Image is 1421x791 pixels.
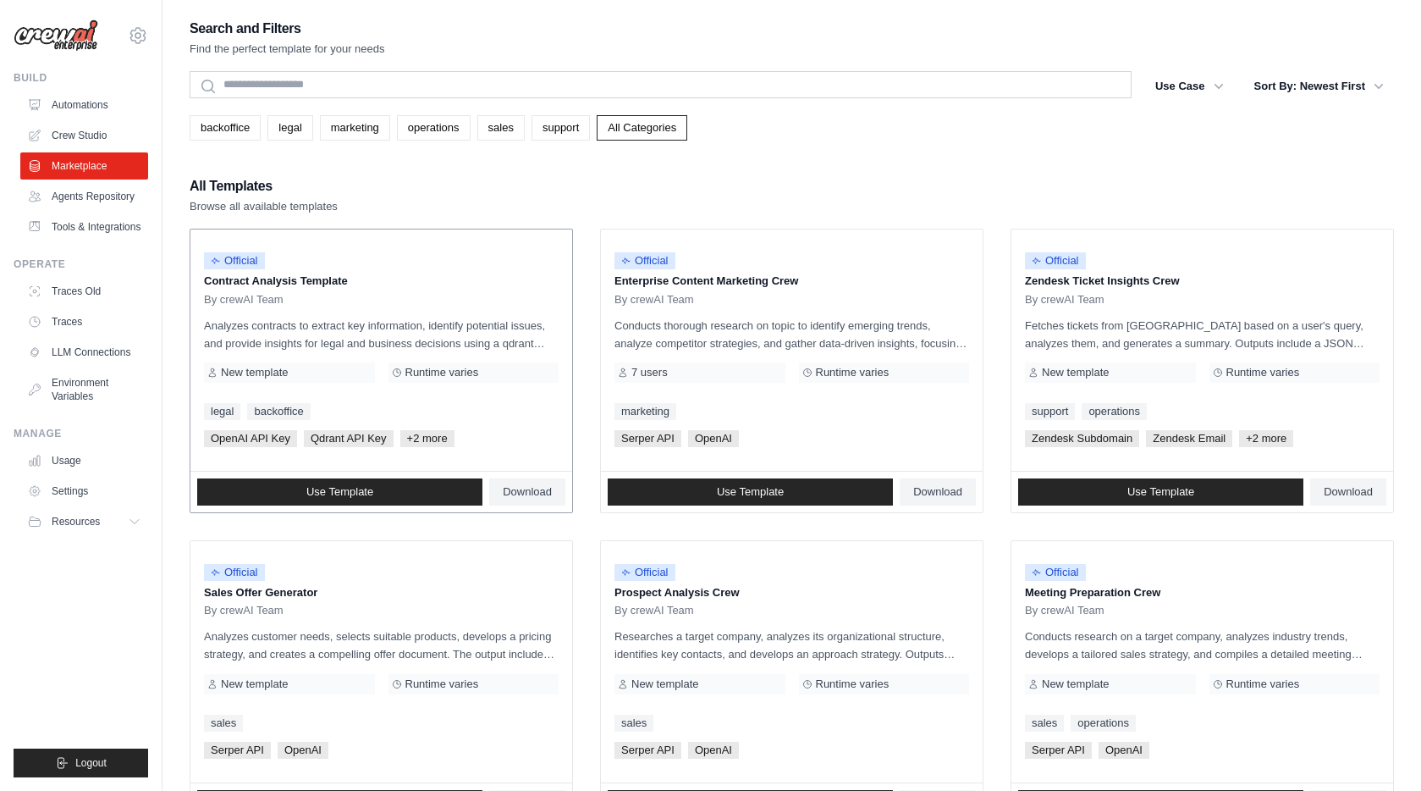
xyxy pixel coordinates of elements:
[247,403,310,420] a: backoffice
[190,17,385,41] h2: Search and Filters
[20,478,148,505] a: Settings
[1146,430,1232,447] span: Zendesk Email
[1025,252,1086,269] span: Official
[204,584,559,601] p: Sales Offer Generator
[190,115,261,141] a: backoffice
[614,564,675,581] span: Official
[1025,628,1380,663] p: Conducts research on a target company, analyzes industry trends, develops a tailored sales strate...
[631,678,698,691] span: New template
[14,257,148,271] div: Operate
[913,485,962,499] span: Download
[204,317,559,352] p: Analyzes contracts to extract key information, identify potential issues, and provide insights fo...
[1324,485,1373,499] span: Download
[204,273,559,290] p: Contract Analysis Template
[1099,742,1149,759] span: OpenAI
[1025,742,1092,759] span: Serper API
[688,742,739,759] span: OpenAI
[1025,293,1104,307] span: By crewAI Team
[20,183,148,210] a: Agents Repository
[1145,71,1234,102] button: Use Case
[405,678,479,691] span: Runtime varies
[477,115,525,141] a: sales
[20,122,148,149] a: Crew Studio
[400,430,454,447] span: +2 more
[20,447,148,474] a: Usage
[20,308,148,335] a: Traces
[1025,584,1380,601] p: Meeting Preparation Crew
[1226,366,1300,379] span: Runtime varies
[614,293,694,307] span: By crewAI Team
[204,252,265,269] span: Official
[1082,403,1147,420] a: operations
[14,71,148,85] div: Build
[320,115,390,141] a: marketing
[1025,715,1064,732] a: sales
[1025,403,1075,420] a: support
[614,317,969,352] p: Conducts thorough research on topic to identify emerging trends, analyze competitor strategies, a...
[221,678,288,691] span: New template
[614,628,969,663] p: Researches a target company, analyzes its organizational structure, identifies key contacts, and ...
[20,91,148,119] a: Automations
[20,339,148,366] a: LLM Connections
[52,515,100,528] span: Resources
[204,403,240,420] a: legal
[614,584,969,601] p: Prospect Analysis Crew
[614,403,676,420] a: marketing
[614,715,653,732] a: sales
[1310,478,1386,506] a: Download
[1239,430,1293,447] span: +2 more
[614,273,969,290] p: Enterprise Content Marketing Crew
[204,628,559,663] p: Analyzes customer needs, selects suitable products, develops a pricing strategy, and creates a co...
[816,678,890,691] span: Runtime varies
[204,742,271,759] span: Serper API
[190,41,385,58] p: Find the perfect template for your needs
[204,430,297,447] span: OpenAI API Key
[816,366,890,379] span: Runtime varies
[1226,678,1300,691] span: Runtime varies
[20,369,148,410] a: Environment Variables
[204,564,265,581] span: Official
[631,366,668,379] span: 7 users
[503,485,552,499] span: Download
[614,604,694,617] span: By crewAI Team
[1042,366,1109,379] span: New template
[14,19,98,52] img: Logo
[204,715,243,732] a: sales
[267,115,312,141] a: legal
[20,278,148,305] a: Traces Old
[1042,678,1109,691] span: New template
[614,430,681,447] span: Serper API
[278,742,328,759] span: OpenAI
[20,508,148,535] button: Resources
[1127,485,1194,499] span: Use Template
[1025,317,1380,352] p: Fetches tickets from [GEOGRAPHIC_DATA] based on a user's query, analyzes them, and generates a su...
[489,478,565,506] a: Download
[197,478,482,506] a: Use Template
[14,749,148,777] button: Logout
[1018,478,1303,506] a: Use Template
[397,115,471,141] a: operations
[688,430,739,447] span: OpenAI
[1025,604,1104,617] span: By crewAI Team
[614,742,681,759] span: Serper API
[531,115,590,141] a: support
[14,427,148,440] div: Manage
[1244,71,1394,102] button: Sort By: Newest First
[204,604,284,617] span: By crewAI Team
[190,174,338,198] h2: All Templates
[1025,564,1086,581] span: Official
[20,213,148,241] a: Tools & Integrations
[717,485,784,499] span: Use Template
[1071,715,1136,732] a: operations
[614,252,675,269] span: Official
[1025,273,1380,290] p: Zendesk Ticket Insights Crew
[608,478,893,506] a: Use Template
[221,366,288,379] span: New template
[900,478,976,506] a: Download
[597,115,687,141] a: All Categories
[190,198,338,215] p: Browse all available templates
[304,430,394,447] span: Qdrant API Key
[75,756,107,770] span: Logout
[306,485,373,499] span: Use Template
[1025,430,1139,447] span: Zendesk Subdomain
